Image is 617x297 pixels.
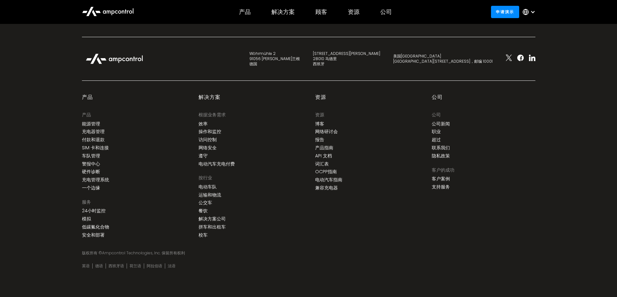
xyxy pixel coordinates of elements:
[130,263,141,269] a: 荷兰语
[315,129,338,134] a: 网络研讨会
[82,263,90,269] a: 英语
[199,200,212,206] a: 公交车
[313,51,380,56] font: [STREET_ADDRESS][PERSON_NAME]
[168,263,176,269] font: 法语
[82,177,109,183] a: 充电管理系统
[82,136,105,143] font: 付款和退款
[433,58,493,64] font: [STREET_ADDRESS]，邮编 10001
[199,111,226,118] font: 根据业务需求
[271,8,295,16] font: 解决方案
[432,153,450,159] font: 隐私政策
[147,263,162,269] a: 阿拉伯语
[82,207,106,214] font: 24小时监控
[315,111,324,118] font: 资源
[199,161,235,167] font: 电动汽车充电付费
[315,145,333,151] a: 产品指南
[199,161,235,167] a: 电动汽车充电付费
[432,93,443,101] font: 公司
[82,199,91,205] font: 服务
[199,145,217,151] a: 网络安全
[432,145,450,151] a: 联系我们
[432,128,441,135] font: 职业
[315,8,327,16] font: 顾客
[130,263,141,269] font: 荷兰语
[102,250,185,256] font: Ampcontrol Technologies, Inc. 保留所有权利
[168,263,176,269] a: 法语
[315,161,329,167] a: 词汇表
[199,93,221,101] font: 解决方案
[82,232,105,238] a: 安全和部署
[432,111,441,118] font: 公司
[432,129,441,134] a: 职业
[199,224,226,230] font: 拼车和出租车
[199,128,221,135] font: 操作和监控
[82,128,105,135] font: 充电器管理
[199,129,221,134] a: 操作和监控
[315,176,342,183] font: 电动汽车指南
[239,8,251,16] font: 产品
[82,216,91,222] a: 模拟
[199,232,208,238] a: 校车
[82,224,109,230] a: 低碳氟化合物
[95,263,103,269] a: 德语
[199,121,208,127] a: 效率
[147,263,162,269] font: 阿拉伯语
[249,61,257,67] font: 德国
[432,137,441,143] a: 超过
[82,250,102,256] font: 版权所有 ©
[199,153,208,159] font: 遵守
[313,56,337,61] font: 28010 马德里
[82,169,100,175] a: 硬件诊断
[109,263,124,269] a: 西班牙语
[315,128,338,135] font: 网络研讨会
[315,169,337,175] a: OCPP指南
[82,145,109,151] a: SIM 卡和连接
[199,208,208,214] a: 餐饮
[315,121,324,127] a: 博客
[82,161,100,167] font: 警报中心
[491,6,519,18] a: 申请演示
[82,216,91,222] font: 模拟
[82,93,93,101] font: 产品
[82,161,100,167] a: 警报中心
[315,153,332,159] a: API 文档
[348,8,360,16] font: 资源
[82,50,147,68] img: Ampcontrol徽标
[315,93,326,101] font: 资源
[496,9,514,15] font: 申请演示
[82,121,100,127] font: 能源管理
[249,56,300,61] font: 91056 [PERSON_NAME]兰根
[199,216,226,222] a: 解决方案公司
[199,184,217,190] font: 电动车队
[249,51,276,56] font: Wöhrmühle 2
[199,137,217,143] a: 访问控制
[82,263,90,269] font: 英语
[380,8,392,16] font: 公司
[432,121,450,127] a: 公司新闻
[199,232,208,238] font: 校车
[199,192,221,198] font: 运输和物流
[82,129,105,134] a: 充电器管理
[432,175,450,182] font: 客户案例
[315,137,324,143] a: 报告
[95,263,103,269] font: 德语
